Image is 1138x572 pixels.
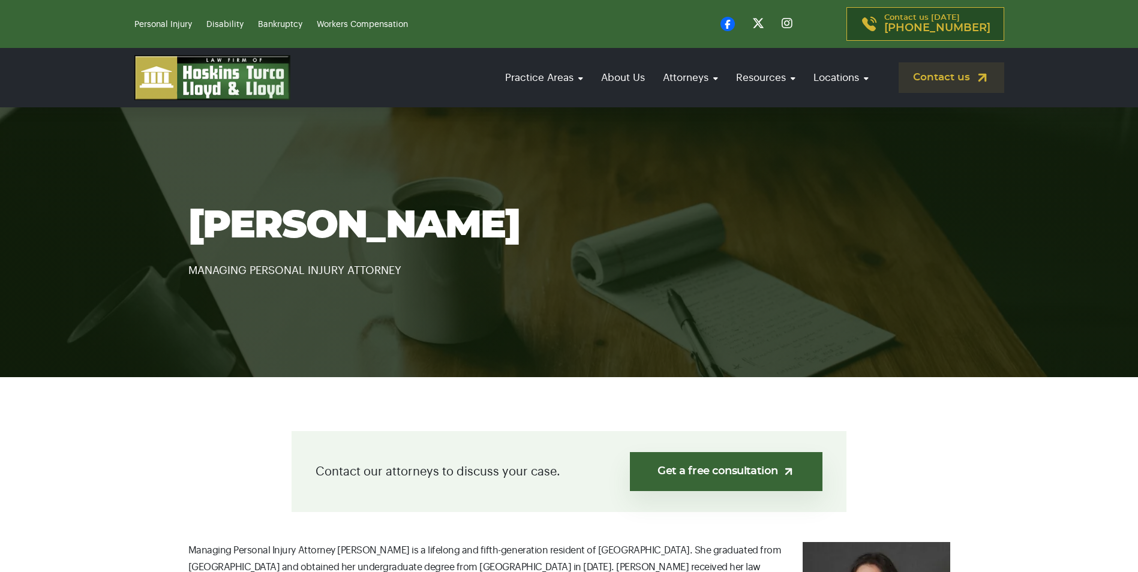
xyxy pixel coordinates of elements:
span: [PHONE_NUMBER] [884,22,990,34]
a: Contact us [DATE][PHONE_NUMBER] [846,7,1004,41]
a: About Us [595,61,651,95]
img: logo [134,55,290,100]
p: Contact us [DATE] [884,14,990,34]
a: Workers Compensation [317,20,408,29]
a: Locations [807,61,875,95]
a: Get a free consultation [630,452,822,491]
a: Bankruptcy [258,20,302,29]
img: arrow-up-right-light.svg [782,465,795,478]
a: Personal Injury [134,20,192,29]
p: MANAGING PERSONAL INJURY ATTORNEY [188,247,950,279]
div: Contact our attorneys to discuss your case. [292,431,846,512]
a: Resources [730,61,801,95]
a: Practice Areas [499,61,589,95]
h1: [PERSON_NAME] [188,205,950,247]
a: Disability [206,20,244,29]
a: Attorneys [657,61,724,95]
a: Contact us [899,62,1004,93]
